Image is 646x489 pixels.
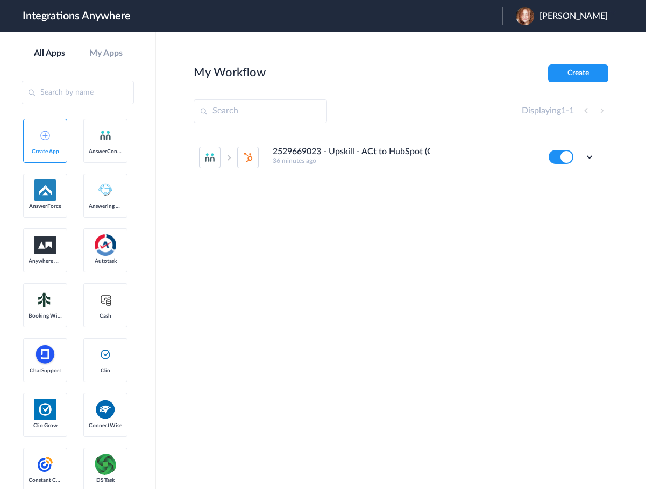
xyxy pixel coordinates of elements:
img: chatsupport-icon.svg [34,344,56,365]
span: AnswerForce [29,203,62,210]
span: AnswerConnect [89,148,122,155]
img: me.png [516,7,534,25]
span: Clio Grow [29,422,62,429]
span: ChatSupport [29,368,62,374]
span: Clio [89,368,122,374]
span: 1 [569,106,574,115]
span: Constant Contact [29,477,62,484]
span: Anywhere Works [29,258,62,264]
a: All Apps [22,48,78,59]
input: Search [194,99,327,123]
input: Search by name [22,81,134,104]
img: Answering_service.png [95,179,116,201]
img: autotask.png [95,234,116,256]
span: Create App [29,148,62,155]
span: Booking Widget [29,313,62,319]
img: clio-logo.svg [99,348,112,361]
span: ConnectWise [89,422,122,429]
img: connectwise.png [95,399,116,420]
img: answerconnect-logo.svg [99,129,112,142]
h5: 36 minutes ago [273,157,534,164]
h1: Integrations Anywhere [23,10,131,23]
img: Clio.jpg [34,399,56,420]
img: add-icon.svg [40,131,50,140]
span: Cash [89,313,122,319]
button: Create [548,64,608,82]
h4: 2529669023 - Upskill - ACt to HubSpot (Create Contact) [273,147,430,157]
span: Autotask [89,258,122,264]
span: [PERSON_NAME] [539,11,608,21]
img: cash-logo.svg [99,293,112,306]
span: Answering Service [89,203,122,210]
img: af-app-logo.svg [34,179,56,201]
img: Setmore_Logo.svg [34,290,56,310]
span: DS Task [89,477,122,484]
span: 1 [561,106,566,115]
a: My Apps [78,48,134,59]
img: constant-contact.svg [34,454,56,475]
h2: My Workflow [194,66,266,80]
img: distributedSource.png [95,454,116,475]
h4: Displaying - [522,106,574,116]
img: aww.png [34,236,56,254]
